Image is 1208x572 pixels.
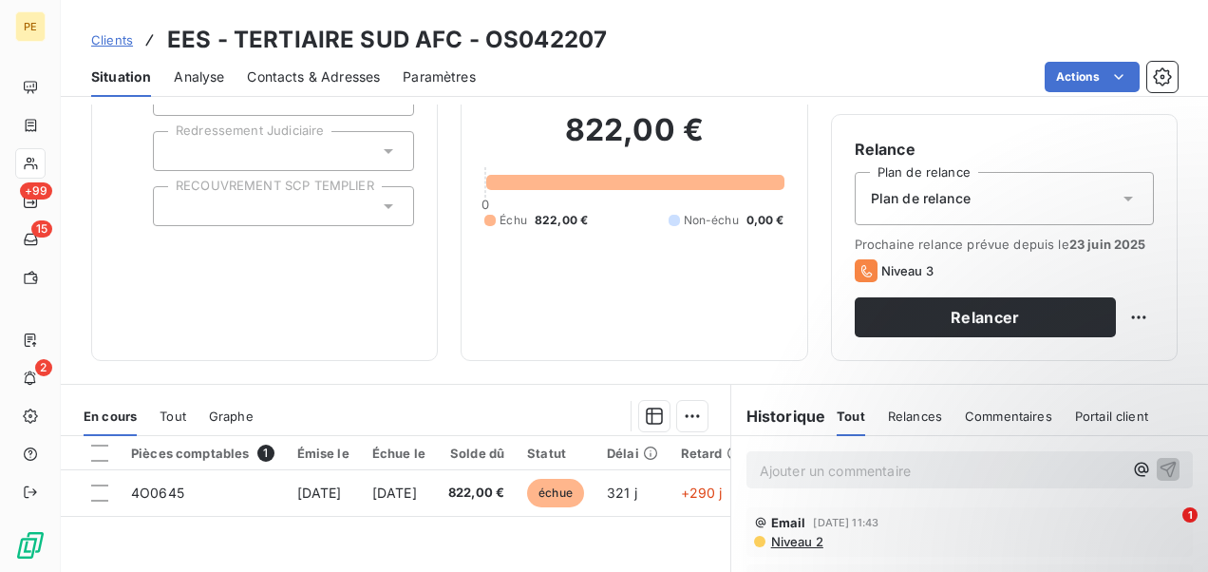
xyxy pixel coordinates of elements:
span: 0,00 € [746,212,784,229]
span: 23 juin 2025 [1069,237,1146,252]
div: PE [15,11,46,42]
a: 15 [15,224,45,255]
h6: Historique [731,405,826,428]
span: Situation [91,67,151,86]
span: 822,00 € [448,484,504,503]
span: 4O0645 [131,485,184,501]
div: Solde dû [448,446,504,461]
span: Graphe [209,409,254,424]
input: Ajouter une valeur [169,198,184,215]
span: 321 j [607,485,637,501]
span: +99 [20,182,52,200]
button: Relancer [855,297,1116,337]
span: 822,00 € [535,212,588,229]
span: [DATE] [372,485,417,501]
h2: 822,00 € [484,111,783,168]
span: +290 j [681,485,723,501]
span: Contacts & Adresses [247,67,380,86]
span: Non-échu [684,212,739,229]
span: Niveau 2 [769,534,823,549]
button: Actions [1045,62,1140,92]
span: En cours [84,409,137,424]
span: 15 [31,220,52,238]
div: Statut [527,446,584,461]
span: Clients [91,32,133,48]
span: 2 [35,359,52,376]
span: échue [527,479,584,507]
span: Analyse [174,67,224,86]
div: Pièces comptables [131,445,274,462]
span: Plan de relance [871,189,971,208]
a: +99 [15,186,45,217]
h6: Relance [855,138,1154,161]
a: Clients [91,30,133,49]
span: Prochaine relance prévue depuis le [855,237,1154,252]
iframe: Intercom live chat [1143,507,1189,553]
span: 1 [257,445,274,462]
span: Email [771,515,806,530]
span: [DATE] [297,485,342,501]
img: Logo LeanPay [15,530,46,561]
span: Niveau 3 [881,263,934,278]
span: [DATE] 11:43 [813,517,878,528]
input: Ajouter une valeur [169,143,184,160]
span: 0 [481,197,489,212]
div: Délai [607,446,658,461]
iframe: Intercom notifications message [828,388,1208,521]
div: Retard [681,446,742,461]
span: Échu [500,212,527,229]
span: Paramètres [403,67,476,86]
div: Émise le [297,446,349,461]
span: 1 [1182,507,1198,523]
h3: EES - TERTIAIRE SUD AFC - OS042207 [167,23,607,57]
span: Tout [160,409,186,424]
div: Échue le [372,446,425,461]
